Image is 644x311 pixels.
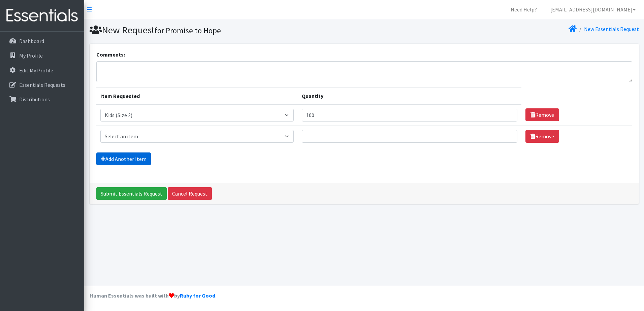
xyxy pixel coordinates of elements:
[96,88,298,104] th: Item Requested
[3,49,82,62] a: My Profile
[525,108,559,121] a: Remove
[96,152,151,165] a: Add Another Item
[525,130,559,143] a: Remove
[505,3,542,16] a: Need Help?
[155,26,221,35] small: for Promise to Hope
[96,50,125,59] label: Comments:
[19,96,50,103] p: Distributions
[545,3,641,16] a: [EMAIL_ADDRESS][DOMAIN_NAME]
[19,67,53,74] p: Edit My Profile
[180,292,215,299] a: Ruby for Good
[584,26,639,32] a: New Essentials Request
[90,24,362,36] h1: New Request
[90,292,217,299] strong: Human Essentials was built with by .
[168,187,212,200] a: Cancel Request
[3,64,82,77] a: Edit My Profile
[19,81,65,88] p: Essentials Requests
[19,52,43,59] p: My Profile
[3,93,82,106] a: Distributions
[19,38,44,44] p: Dashboard
[3,78,82,92] a: Essentials Requests
[3,34,82,48] a: Dashboard
[298,88,521,104] th: Quantity
[96,187,167,200] input: Submit Essentials Request
[3,4,82,27] img: HumanEssentials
